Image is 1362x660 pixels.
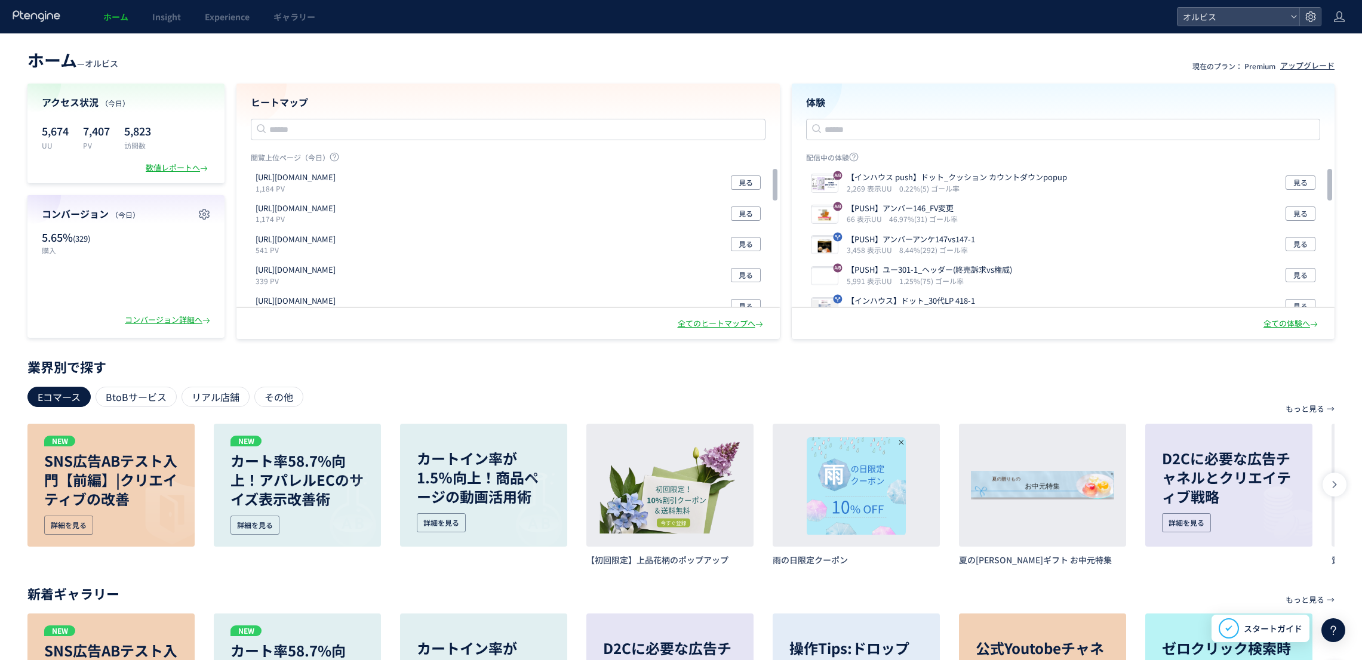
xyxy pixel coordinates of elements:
[27,363,1335,370] p: 業界別で探す
[739,175,753,190] span: 見る
[230,516,279,535] div: 詳細を見る
[256,295,336,307] p: https://pr.orbis.co.jp/cosmetics/clearful/205
[96,387,177,407] div: BtoBサービス
[256,203,336,214] p: https://orbis.co.jp/order/thanks
[230,451,364,508] p: カート率58.7%向上！アパレルECのサイズ表示改善術
[847,183,897,193] i: 2,269 表示UU
[493,472,567,547] img: image
[417,449,551,506] p: カートイン率が1.5％向上！商品ページの動画活用術
[773,554,940,566] h3: 雨の日限定クーポン
[739,206,753,221] span: 見る
[847,307,891,317] i: 289 表示UU
[230,436,262,446] p: NEW
[42,230,120,245] p: 5.65%
[125,314,213,326] div: コンバージョン詳細へ
[256,172,336,183] p: https://pr.orbis.co.jp/cosmetics/udot/410-12
[111,209,140,220] span: （今日）
[182,387,250,407] div: リアル店舗
[124,121,151,140] p: 5,823
[417,513,466,532] div: 詳細を見る
[44,516,93,535] div: 詳細を見る
[1179,8,1286,26] span: オルビス
[1327,590,1335,610] p: →
[44,436,75,446] p: NEW
[811,237,838,254] img: a227158a6f9b3910ab5d286f8e6213a21754805915538.jpeg
[256,214,340,224] p: 1,174 PV
[256,234,336,245] p: https://pr.orbis.co.jp/cosmetics/u/100
[959,554,1126,566] h3: 夏の涼やかギフト お中元特集
[847,295,975,307] p: 【インハウス】ドット_30代LP 418-1
[152,11,181,23] span: Insight
[899,276,964,286] i: 1.25%(75) ゴール率
[27,48,118,72] div: —
[811,175,838,192] img: ca23ee80c0b45accf92dcaa5a5d3052c1754626801816.png
[83,140,110,150] p: PV
[256,307,340,317] p: 280 PV
[1286,299,1315,313] button: 見る
[731,299,761,313] button: 見る
[1286,206,1315,221] button: 見る
[731,175,761,190] button: 見る
[1293,206,1308,221] span: 見る
[101,98,130,108] span: （今日）
[27,387,91,407] div: Eコマース
[1286,237,1315,251] button: 見る
[256,276,340,286] p: 339 PV
[256,245,340,255] p: 541 PV
[1162,513,1211,532] div: 詳細を見る
[731,268,761,282] button: 見る
[103,11,128,23] span: ホーム
[1238,472,1312,547] img: image
[586,554,754,566] h3: 【初回限定】上品花柄のポップアップ
[893,307,954,317] i: 1.04%(3) ゴール率
[230,625,262,636] p: NEW
[1286,175,1315,190] button: 見る
[251,152,765,167] p: 閲覧上位ページ（今日）
[1327,399,1335,419] p: →
[1293,237,1308,251] span: 見る
[1286,399,1324,419] p: もっと見る
[124,140,151,150] p: 訪問数
[899,183,960,193] i: 0.22%(5) ゴール率
[1280,60,1335,72] div: アップグレード
[1244,622,1302,635] span: スタートガイド
[1192,61,1275,71] p: 現在のプラン： Premium
[42,95,210,109] h4: アクセス状況
[1293,299,1308,313] span: 見る
[251,95,765,109] h4: ヒートマップ
[42,245,120,255] p: 購入
[27,590,1335,597] p: 新着ギャラリー
[678,318,765,329] div: 全てのヒートマップへ
[73,233,90,244] span: (329)
[1286,268,1315,282] button: 見る
[847,264,1012,276] p: 【PUSH】ユー301-1_ヘッダー(終売訴求vs権威)
[731,237,761,251] button: 見る
[306,472,381,547] img: image
[847,276,897,286] i: 5,991 表示UU
[42,140,69,150] p: UU
[739,237,753,251] span: 見る
[254,387,303,407] div: その他
[1293,175,1308,190] span: 見る
[27,48,77,72] span: ホーム
[739,299,753,313] span: 見る
[85,57,118,69] span: オルビス
[847,214,887,224] i: 66 表示UU
[731,206,761,221] button: 見る
[847,234,975,245] p: 【PUSH】アンバーアンケ147vs147-1
[205,11,250,23] span: Experience
[889,214,958,224] i: 46.97%(31) ゴール率
[806,152,1321,167] p: 配信中の体験
[847,172,1067,183] p: 【インハウス push】ドット_クッション カウントダウンpopup
[83,121,110,140] p: 7,407
[44,451,178,508] p: SNS広告ABテスト入門【前編】|クリエイティブの改善
[847,203,954,214] p: 【PUSH】アンバー146_FV変更
[811,299,838,316] img: 9584880f03bd04054b56e8e8a066b24b1754646345010.jpeg
[847,245,897,255] i: 3,458 表示UU
[1293,268,1308,282] span: 見る
[273,11,315,23] span: ギャラリー
[120,472,195,547] img: image
[899,245,968,255] i: 8.44%(292) ゴール率
[1263,318,1320,329] div: 全ての体験へ
[256,183,340,193] p: 1,184 PV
